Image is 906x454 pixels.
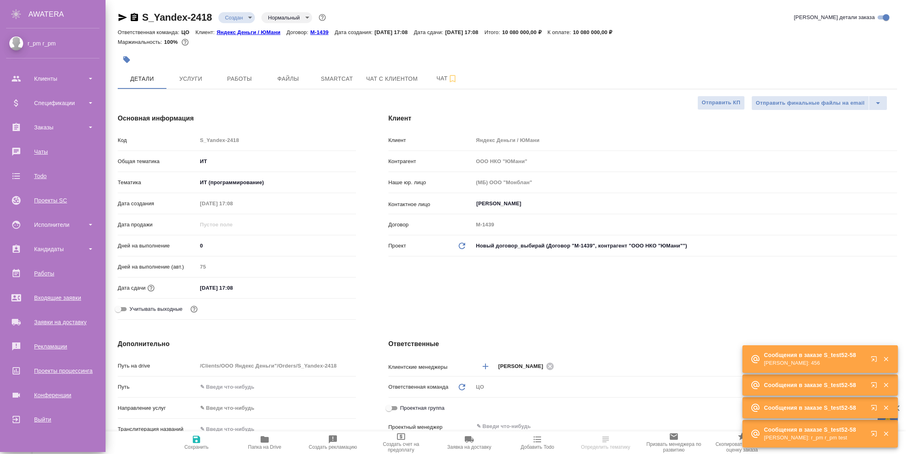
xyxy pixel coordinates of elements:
a: Конференции [2,385,104,405]
p: Контактное лицо [388,200,473,209]
div: ✎ Введи что-нибудь [197,401,356,415]
p: ЦО [181,29,196,35]
a: Яндекс Деньги / ЮМани [217,28,287,35]
p: Дата сдачи [118,284,146,292]
p: Дней на выполнение [118,242,197,250]
button: Скопировать ссылку [129,13,139,22]
span: Отправить финальные файлы на email [756,99,865,108]
p: Контрагент [388,157,473,166]
button: Отправить КП [697,96,745,110]
p: [DATE] 17:08 [375,29,414,35]
p: 10 080 000,00 ₽ [573,29,618,35]
p: Ответственная команда [388,383,449,391]
span: Определить тематику [581,444,630,450]
p: Тематика [118,179,197,187]
div: Проекты SC [6,194,99,207]
p: М-1439 [310,29,334,35]
p: [DATE] 17:08 [445,29,485,35]
button: Если добавить услуги и заполнить их объемом, то дата рассчитается автоматически [146,283,156,293]
input: Пустое поле [473,134,897,146]
p: Путь [118,383,197,391]
span: Проектная группа [400,404,444,412]
div: Новый договор_выбирай (Договор "М-1439", контрагент "ООО НКО "ЮМани"") [473,239,897,253]
div: Работы [6,267,99,280]
p: Проектный менеджер [388,423,473,431]
input: Пустое поле [473,155,897,167]
button: Создать рекламацию [299,431,367,454]
div: ЦО [473,380,897,394]
span: Сохранить [184,444,209,450]
p: Дата продажи [118,221,197,229]
span: Призвать менеджера по развитию [645,441,703,453]
div: Клиенты [6,73,99,85]
span: Папка на Drive [248,444,281,450]
span: Добавить Todo [521,444,554,450]
p: Дата создания [118,200,197,208]
input: Пустое поле [197,261,356,273]
div: Спецификации [6,97,99,109]
p: Яндекс Деньги / ЮМани [217,29,287,35]
span: Создать счет на предоплату [372,441,430,453]
input: Пустое поле [473,176,897,188]
button: Определить тематику [572,431,640,454]
button: Open [893,203,894,204]
p: Сообщения в заказе S_test52-58 [764,381,865,389]
div: ИТ (программирование) [197,176,356,189]
button: Доп статусы указывают на важность/срочность заказа [317,12,328,23]
input: Пустое поле [473,219,897,230]
div: ✎ Введи что-нибудь [200,404,346,412]
div: Рекламации [6,340,99,353]
p: Общая тематика [118,157,197,166]
button: Сохранить [162,431,231,454]
div: Входящие заявки [6,292,99,304]
p: Ответственная команда: [118,29,181,35]
button: Папка на Drive [231,431,299,454]
input: Пустое поле [197,360,356,372]
h4: Ответственные [388,339,897,349]
button: Закрыть [878,404,894,411]
p: Дата сдачи: [414,29,445,35]
span: Создать рекламацию [309,444,357,450]
h4: Клиент [388,114,897,123]
button: Добавить менеджера [476,357,495,376]
p: Договор: [287,29,311,35]
button: Закрыть [878,381,894,389]
button: Открыть в новой вкладке [866,426,885,445]
button: Открыть в новой вкладке [866,351,885,370]
div: Исполнители [6,219,99,231]
input: Пустое поле [197,219,268,230]
p: Наше юр. лицо [388,179,473,187]
button: Заявка на доставку [435,431,503,454]
p: Сообщения в заказе S_test52-58 [764,351,865,359]
span: Работы [220,74,259,84]
button: 57.06 RUB; [180,37,190,47]
a: Заявки на доставку [2,312,104,332]
button: Создать счет на предоплату [367,431,435,454]
span: Файлы [269,74,308,84]
p: [PERSON_NAME]: 456 [764,359,865,367]
a: S_Yandex-2418 [142,12,212,23]
input: ✎ Введи что-нибудь [197,282,268,294]
p: Путь на drive [118,362,197,370]
input: ✎ Введи что-нибудь [476,422,867,431]
h4: Дополнительно [118,339,356,349]
p: Сообщения в заказе S_test52-58 [764,426,865,434]
button: Создан [222,14,245,21]
a: Чаты [2,142,104,162]
div: Выйти [6,413,99,426]
p: Код [118,136,197,144]
button: Нормальный [265,14,302,21]
p: Дата создания: [334,29,374,35]
button: Открыть в новой вкладке [866,400,885,419]
a: Работы [2,263,104,284]
div: AWATERA [28,6,106,22]
p: Направление услуг [118,404,197,412]
span: Заявка на доставку [447,444,491,450]
p: 10 080 000,00 ₽ [502,29,548,35]
button: Закрыть [878,430,894,437]
span: Чат с клиентом [366,74,418,84]
a: Рекламации [2,336,104,357]
div: [PERSON_NAME] [498,361,557,371]
p: Итого: [484,29,502,35]
a: Проекты процессинга [2,361,104,381]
